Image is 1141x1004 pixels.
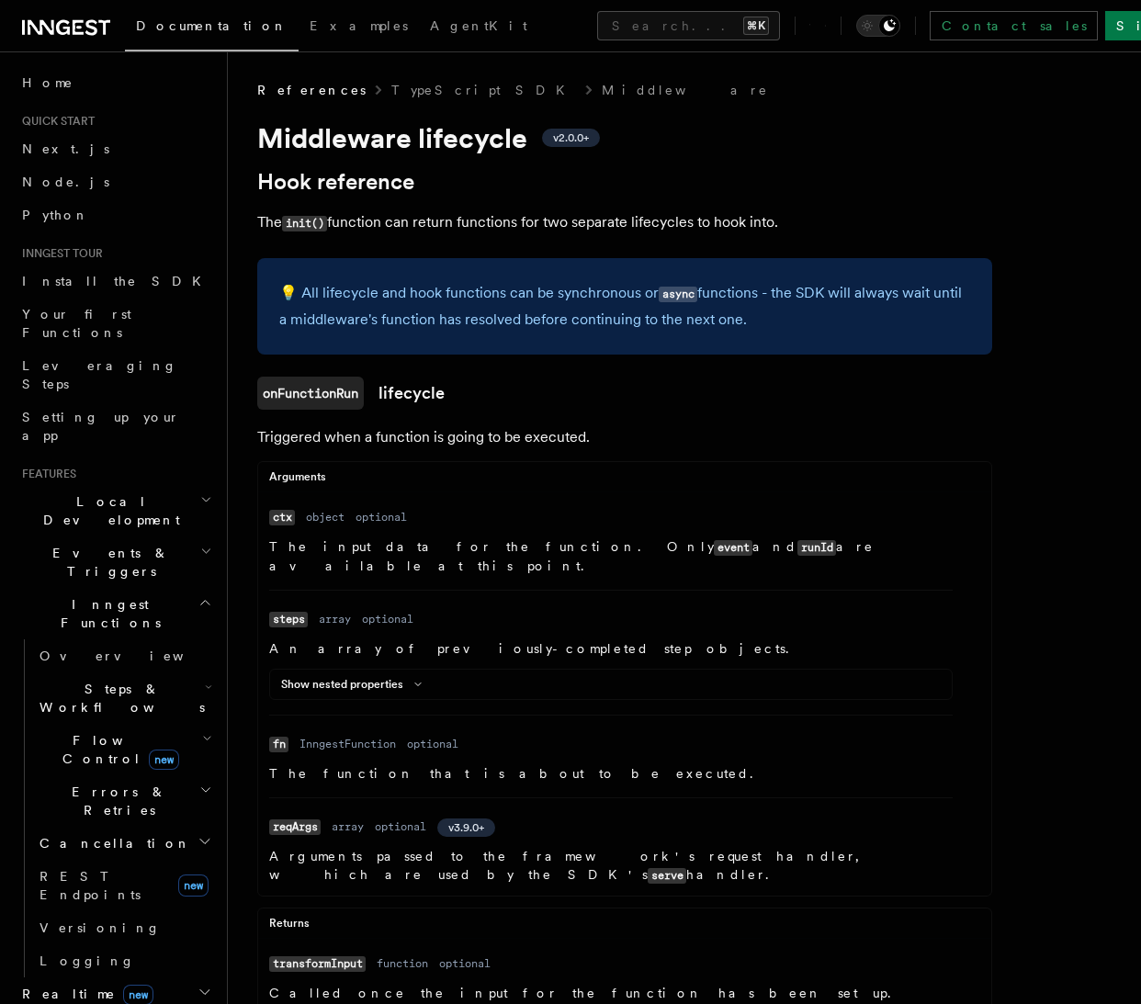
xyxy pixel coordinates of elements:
span: new [149,750,179,770]
dd: function [377,956,428,971]
a: Versioning [32,911,216,944]
a: Your first Functions [15,298,216,349]
span: Features [15,467,76,481]
code: init() [282,216,327,231]
button: Toggle dark mode [856,15,900,37]
span: Node.js [22,175,109,189]
code: async [659,287,697,302]
span: Inngest Functions [15,595,198,632]
a: Leveraging Steps [15,349,216,400]
span: REST Endpoints [40,869,141,902]
button: Local Development [15,485,216,536]
dd: optional [356,510,407,525]
code: event [714,540,752,556]
div: Returns [258,916,991,939]
span: Events & Triggers [15,544,200,581]
span: Leveraging Steps [22,358,177,391]
span: Cancellation [32,834,191,852]
code: ctx [269,510,295,525]
button: Inngest Functions [15,588,216,639]
dd: optional [439,956,491,971]
span: Documentation [136,18,288,33]
a: Overview [32,639,216,672]
button: Flow Controlnew [32,724,216,775]
span: Local Development [15,492,200,529]
button: Steps & Workflows [32,672,216,724]
a: Documentation [125,6,299,51]
button: Errors & Retries [32,775,216,827]
a: Node.js [15,165,216,198]
dd: object [306,510,345,525]
code: onFunctionRun [257,377,364,410]
a: AgentKit [419,6,538,50]
span: Errors & Retries [32,783,199,819]
dd: array [332,819,364,834]
p: Arguments passed to the framework's request handler, which are used by the SDK's handler. [269,847,953,885]
a: REST Endpointsnew [32,860,216,911]
span: Inngest tour [15,246,103,261]
span: Python [22,208,89,222]
span: Next.js [22,141,109,156]
a: Install the SDK [15,265,216,298]
div: Inngest Functions [15,639,216,977]
span: AgentKit [430,18,527,33]
code: fn [269,737,288,752]
span: Overview [40,649,229,663]
div: Arguments [258,469,991,492]
span: Home [22,73,73,92]
button: Search...⌘K [597,11,780,40]
p: Triggered when a function is going to be executed. [257,424,992,450]
a: onFunctionRunlifecycle [257,377,445,410]
dd: optional [362,612,413,626]
a: Python [15,198,216,231]
button: Show nested properties [281,677,429,692]
span: Examples [310,18,408,33]
dd: InngestFunction [299,737,396,751]
span: Your first Functions [22,307,131,340]
a: Next.js [15,132,216,165]
h1: Middleware lifecycle [257,121,992,154]
p: 💡 All lifecycle and hook functions can be synchronous or functions - the SDK will always wait unt... [279,280,970,333]
a: Logging [32,944,216,977]
p: The input data for the function. Only and are available at this point. [269,537,953,575]
a: Home [15,66,216,99]
code: serve [648,868,686,884]
span: Flow Control [32,731,202,768]
code: reqArgs [269,819,321,835]
span: Steps & Workflows [32,680,205,716]
code: transformInput [269,956,366,972]
span: Install the SDK [22,274,212,288]
a: Hook reference [257,169,414,195]
code: runId [797,540,836,556]
span: References [257,81,366,99]
button: Events & Triggers [15,536,216,588]
span: Quick start [15,114,95,129]
span: Versioning [40,920,161,935]
span: Realtime [15,985,153,1003]
a: Contact sales [930,11,1098,40]
span: v3.9.0+ [448,820,484,835]
a: Middleware [602,81,769,99]
span: Logging [40,953,135,968]
p: The function that is about to be executed. [269,764,953,783]
a: Examples [299,6,419,50]
dd: array [319,612,351,626]
p: The function can return functions for two separate lifecycles to hook into. [257,209,992,236]
a: Setting up your app [15,400,216,452]
dd: optional [375,819,426,834]
kbd: ⌘K [743,17,769,35]
button: Cancellation [32,827,216,860]
span: new [178,874,209,897]
code: steps [269,612,308,627]
p: An array of previously-completed step objects. [269,639,953,658]
span: Setting up your app [22,410,180,443]
dd: optional [407,737,458,751]
span: v2.0.0+ [553,130,589,145]
a: TypeScript SDK [391,81,576,99]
